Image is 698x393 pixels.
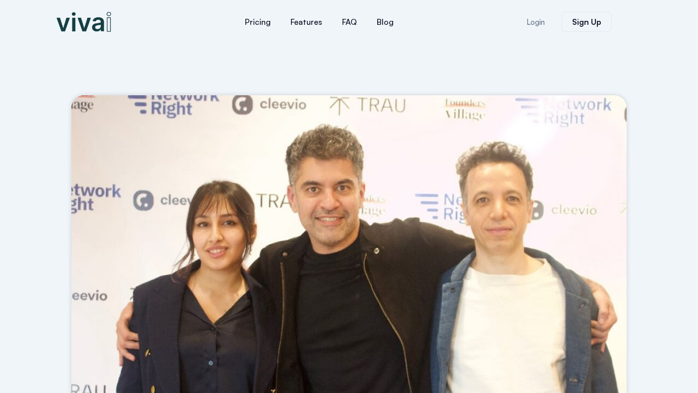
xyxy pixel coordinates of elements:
nav: Menu [175,10,463,34]
a: Sign Up [562,12,612,32]
a: Features [281,10,332,34]
a: Pricing [235,10,281,34]
a: FAQ [332,10,367,34]
span: Login [526,18,545,26]
a: Blog [367,10,404,34]
a: Login [515,12,557,32]
span: Sign Up [572,18,601,26]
